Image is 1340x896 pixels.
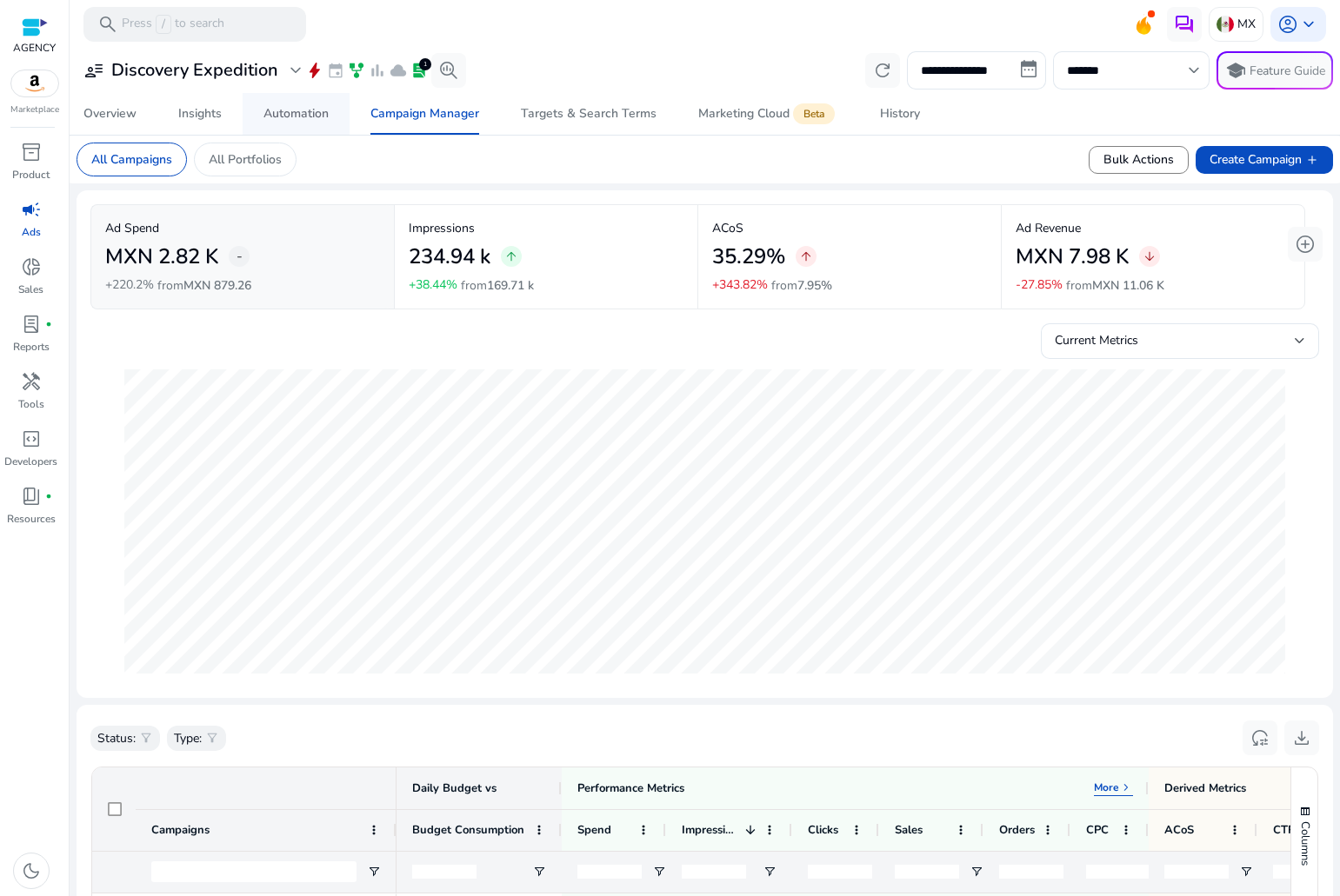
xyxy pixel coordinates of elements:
[1089,146,1189,174] button: Bulk Actions
[18,282,43,297] p: Sales
[1016,244,1129,269] h2: MXN 7.98 K
[808,822,838,838] span: Clicks
[105,279,154,291] p: +220.2%
[1277,14,1298,35] span: account_circle
[390,62,407,79] span: cloud
[97,14,118,35] span: search
[21,486,42,507] span: book_4
[83,60,104,81] span: user_attributes
[461,276,534,295] p: from
[12,167,50,183] p: Product
[652,865,666,879] button: Open Filter Menu
[21,428,42,449] span: code_blocks
[1183,60,1204,81] span: keyboard_arrow_down
[409,244,490,269] h2: 234.94 k
[1066,276,1164,295] p: from
[410,62,428,79] span: lab_profile
[431,53,466,88] button: search_insights
[577,822,611,838] span: Spend
[712,279,768,291] p: +343.82%
[151,861,357,882] input: Campaigns Filter Input
[1086,822,1109,838] span: CPC
[7,511,56,527] p: Resources
[370,108,479,120] div: Campaign Manager
[21,371,42,392] span: handyman
[1225,60,1246,81] span: school
[1092,277,1164,294] span: MXN 11.06 K
[151,822,210,838] span: Campaigns
[21,142,42,163] span: inventory_2
[532,865,546,879] button: Open Filter Menu
[4,454,57,469] p: Developers
[369,62,386,79] span: bar_chart
[1250,63,1325,80] p: Feature Guide
[793,103,835,124] span: Beta
[1297,821,1313,866] span: Columns
[21,860,42,881] span: dark_mode
[409,219,683,237] p: Impressions
[999,822,1035,838] span: Orders
[21,199,42,220] span: campaign
[91,150,172,169] p: All Campaigns
[139,731,153,745] span: filter_alt
[1298,14,1319,35] span: keyboard_arrow_down
[1143,249,1157,263] span: arrow_downward
[412,822,524,838] span: Budget Consumption
[1243,720,1277,755] button: reset_settings
[872,60,893,81] span: refresh
[45,321,52,328] span: fiber_manual_record
[285,60,306,81] span: expand_more
[487,277,534,294] span: 169.71 k
[895,822,923,838] span: Sales
[367,865,381,879] button: Open Filter Menu
[1291,727,1312,748] span: download
[1055,332,1138,348] span: Current Metrics
[205,731,219,745] span: filter_alt
[111,60,278,81] h3: Discovery Expedition
[105,244,218,269] h2: MXN 2.82 K
[209,150,282,169] p: All Portfolios
[1210,150,1319,169] span: Create Campaign
[865,53,900,88] button: refresh
[1288,227,1323,262] button: add_circle
[698,107,838,121] div: Marketing Cloud
[1103,150,1174,169] span: Bulk Actions
[412,780,497,796] span: Daily Budget vs
[1094,780,1119,794] p: More
[438,60,459,81] span: search_insights
[712,219,987,237] p: ACoS
[880,108,920,120] div: History
[409,279,457,291] p: +38.44%
[122,15,224,34] p: Press to search
[1217,16,1234,33] img: mx.svg
[174,729,202,747] p: Type:
[521,108,657,120] div: Targets & Search Terms
[327,62,344,79] span: event
[22,224,41,240] p: Ads
[1217,51,1333,90] button: schoolFeature Guide
[83,108,137,120] div: Overview
[21,256,42,277] span: donut_small
[157,276,251,295] p: from
[504,249,518,263] span: arrow_upward
[1196,146,1333,174] button: Create Campaignadd
[1119,780,1133,794] span: keyboard_arrow_right
[263,108,329,120] div: Automation
[1295,234,1316,255] span: add_circle
[156,15,171,34] span: /
[18,396,44,412] p: Tools
[1016,219,1290,237] p: Ad Revenue
[1284,720,1319,755] button: download
[105,219,380,237] p: Ad Spend
[97,729,136,747] p: Status:
[1239,865,1253,879] button: Open Filter Menu
[21,314,42,335] span: lab_profile
[1305,153,1319,167] span: add
[763,865,777,879] button: Open Filter Menu
[237,246,243,267] span: -
[10,103,59,116] p: Marketplace
[13,40,56,56] p: AGENCY
[183,277,251,294] span: MXN 879.26
[1250,727,1270,748] span: reset_settings
[970,865,983,879] button: Open Filter Menu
